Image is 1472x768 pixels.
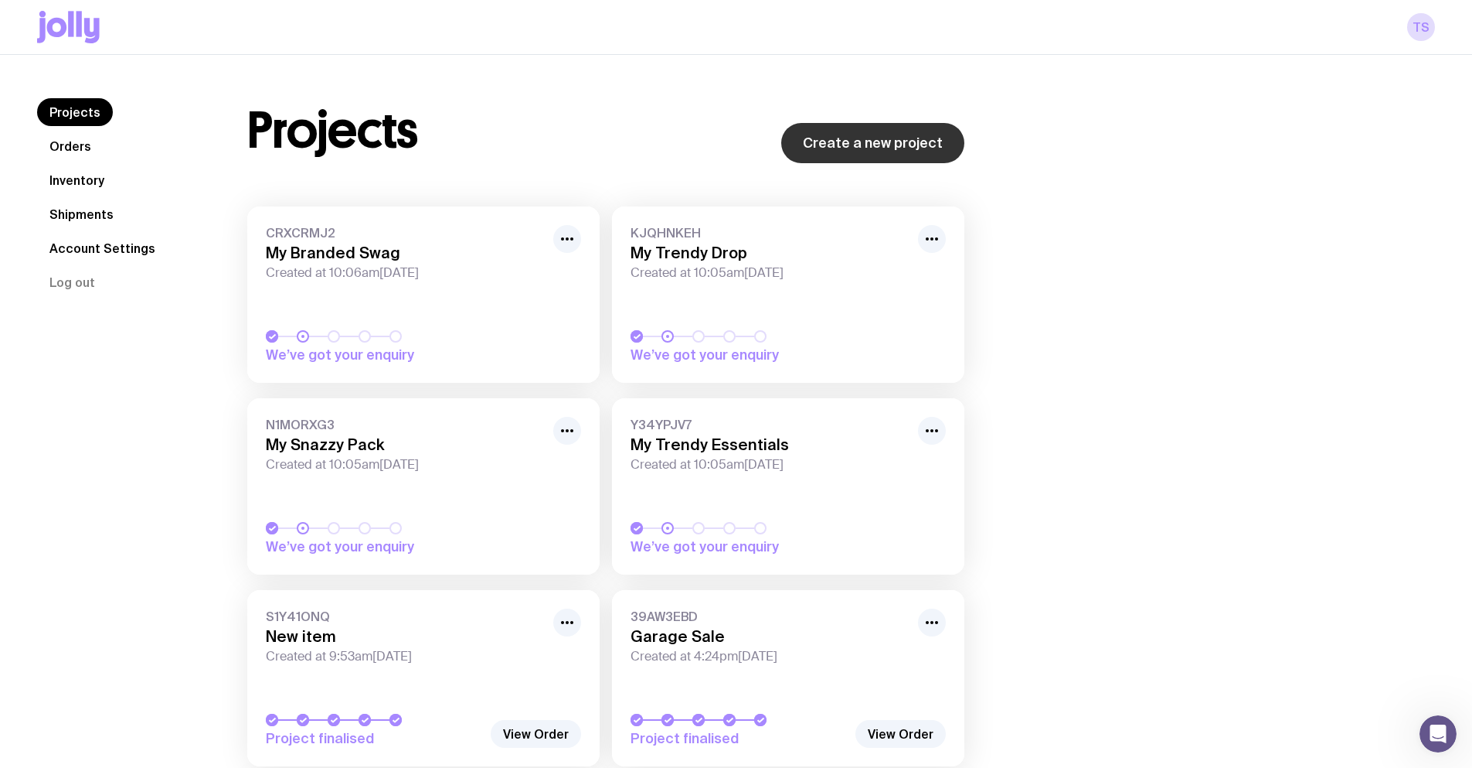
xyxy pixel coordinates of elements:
iframe: Intercom live chat [1419,715,1457,753]
span: Y34YPJV7 [631,417,909,432]
a: Account Settings [37,234,168,262]
span: We’ve got your enquiry [266,346,482,364]
span: Project finalised [631,729,847,748]
span: CRXCRMJ2 [266,225,544,241]
span: Created at 9:53am[DATE] [266,649,544,664]
button: Log out [37,268,107,296]
span: Created at 4:24pm[DATE] [631,649,909,664]
span: Created at 10:05am[DATE] [631,457,909,473]
span: S1Y41ONQ [266,609,544,624]
span: We’ve got your enquiry [266,538,482,556]
a: Inventory [37,166,117,194]
span: Project finalised [266,729,482,748]
a: Create a new project [781,123,964,163]
span: Created at 10:05am[DATE] [266,457,544,473]
a: KJQHNKEHMy Trendy DropCreated at 10:05am[DATE]We’ve got your enquiry [612,207,964,383]
a: Y34YPJV7My Trendy EssentialsCreated at 10:05am[DATE]We’ve got your enquiry [612,398,964,575]
a: TS [1407,13,1435,41]
h3: My Trendy Drop [631,244,909,262]
h3: My Branded Swag [266,244,544,262]
span: N1MORXG3 [266,417,544,432]
a: View Order [855,720,946,748]
a: Orders [37,132,104,160]
span: Created at 10:06am[DATE] [266,265,544,281]
h3: New item [266,627,544,646]
a: Projects [37,98,113,126]
a: 39AW3EBDGarage SaleCreated at 4:24pm[DATE]Project finalised [612,590,964,766]
a: View Order [491,720,581,748]
span: 39AW3EBD [631,609,909,624]
h1: Projects [247,106,418,155]
h3: Garage Sale [631,627,909,646]
span: Created at 10:05am[DATE] [631,265,909,281]
a: CRXCRMJ2My Branded SwagCreated at 10:06am[DATE]We’ve got your enquiry [247,207,600,383]
h3: My Snazzy Pack [266,435,544,454]
a: N1MORXG3My Snazzy PackCreated at 10:05am[DATE]We’ve got your enquiry [247,398,600,575]
span: We’ve got your enquiry [631,346,847,364]
a: Shipments [37,200,126,228]
span: KJQHNKEH [631,225,909,241]
span: We’ve got your enquiry [631,538,847,556]
h3: My Trendy Essentials [631,435,909,454]
a: S1Y41ONQNew itemCreated at 9:53am[DATE]Project finalised [247,590,600,766]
